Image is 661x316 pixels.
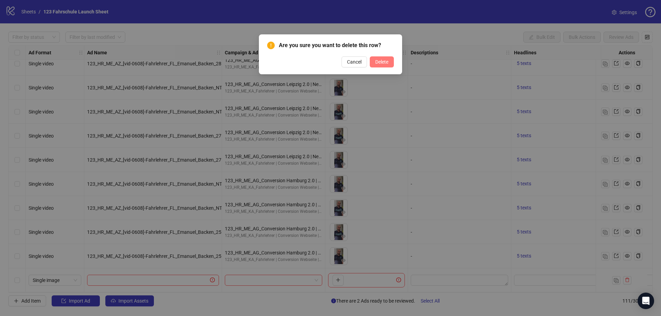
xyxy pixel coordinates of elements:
span: exclamation-circle [267,42,275,49]
span: Cancel [347,59,361,65]
span: Delete [375,59,388,65]
span: Are you sure you want to delete this row? [279,41,394,50]
button: Cancel [342,56,367,67]
button: Delete [370,56,394,67]
div: Open Intercom Messenger [638,293,654,309]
